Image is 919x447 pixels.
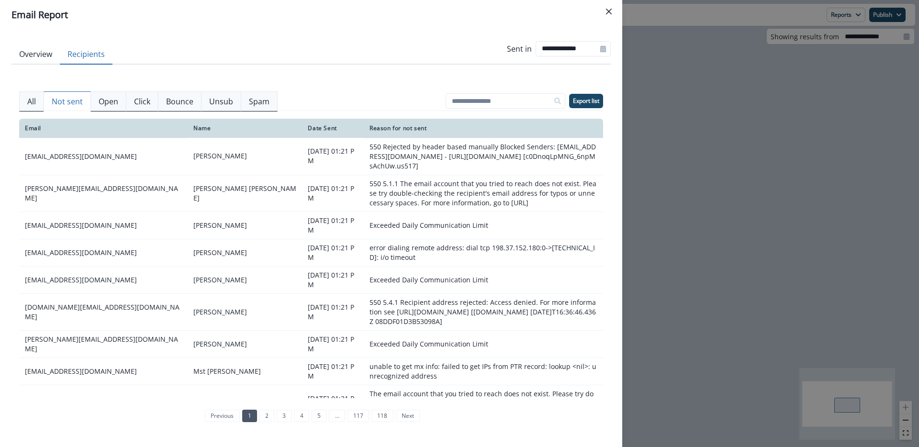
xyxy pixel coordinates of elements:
p: Bounce [166,96,193,107]
td: [PERSON_NAME] [188,239,302,266]
p: Sent in [507,43,532,55]
td: [EMAIL_ADDRESS][DOMAIN_NAME] [19,266,188,293]
button: Export list [569,94,603,108]
p: Open [99,96,118,107]
td: 550 5.4.1 Recipient address rejected: Access denied. For more information see [URL][DOMAIN_NAME] ... [364,293,603,330]
div: Name [193,124,296,132]
a: Page 5 [312,410,326,422]
p: [DATE] 01:21 PM [308,270,358,290]
td: unable to get mx info: failed to get IPs from PTR record: lookup <nil>: unrecognized address [364,358,603,385]
ul: Pagination [202,410,420,422]
p: [DATE] 01:21 PM [308,302,358,322]
td: Exceeded Daily Communication Limit [364,266,603,293]
p: Export list [573,98,599,104]
td: error dialing remote address: dial tcp 198.37.152.180:0->[TECHNICAL_ID]: i/o timeout [364,239,603,266]
a: Jump forward [329,410,345,422]
td: [EMAIL_ADDRESS][DOMAIN_NAME] [19,212,188,239]
td: Exceeded Daily Communication Limit [364,212,603,239]
p: [DATE] 01:21 PM [308,184,358,203]
div: Date Sent [308,124,358,132]
td: 550 5.1.1 The email account that you tried to reach does not exist. Please try double-checking th... [364,175,603,212]
button: Overview [11,45,60,65]
td: [PERSON_NAME] [188,293,302,330]
td: [PERSON_NAME] [188,330,302,358]
div: Email Report [11,8,611,22]
p: Not sent [52,96,83,107]
td: [PERSON_NAME][EMAIL_ADDRESS][DOMAIN_NAME] [19,330,188,358]
td: [PERSON_NAME] [PERSON_NAME] [188,175,302,212]
a: Page 118 [371,410,393,422]
td: [DOMAIN_NAME][EMAIL_ADDRESS][DOMAIN_NAME] [19,293,188,330]
div: Reason for not sent [370,124,597,132]
a: Page 3 [277,410,291,422]
p: Unsub [209,96,233,107]
p: [DATE] 01:21 PM [308,146,358,166]
p: [DATE] 01:21 PM [308,362,358,381]
a: Page 117 [347,410,369,422]
p: Spam [249,96,269,107]
p: Click [134,96,150,107]
td: [EMAIL_ADDRESS][DOMAIN_NAME] [19,385,188,422]
td: Mst [PERSON_NAME] [188,358,302,385]
button: Recipients [60,45,112,65]
p: [DATE] 01:21 PM [308,335,358,354]
td: [PERSON_NAME] [188,266,302,293]
div: Email [25,124,182,132]
a: Next page [396,410,420,422]
p: [DATE] 01:21 PM [308,394,358,413]
a: Page 2 [259,410,274,422]
p: [DATE] 01:21 PM [308,216,358,235]
p: [DATE] 01:21 PM [308,243,358,262]
td: The email account that you tried to reach does not exist. Please try double-checking the recipien... [364,385,603,422]
td: Exceeded Daily Communication Limit [364,330,603,358]
td: [PERSON_NAME][EMAIL_ADDRESS][DOMAIN_NAME] [19,175,188,212]
td: [EMAIL_ADDRESS][DOMAIN_NAME] [19,239,188,266]
td: 550 Rejected by header based manually Blocked Senders: [EMAIL_ADDRESS][DOMAIN_NAME] - [URL][DOMAI... [364,138,603,175]
td: [EMAIL_ADDRESS][DOMAIN_NAME] [19,138,188,175]
p: All [27,96,36,107]
td: [PERSON_NAME] [188,138,302,175]
td: [PERSON_NAME] [188,385,302,422]
a: Page 4 [294,410,309,422]
a: Page 1 is your current page [242,410,257,422]
td: [EMAIL_ADDRESS][DOMAIN_NAME] [19,358,188,385]
td: [PERSON_NAME] [188,212,302,239]
button: Close [601,4,616,19]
